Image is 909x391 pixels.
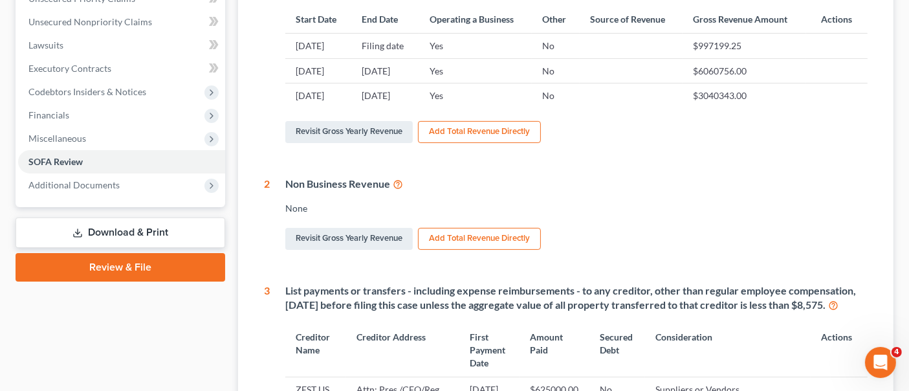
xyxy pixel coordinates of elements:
[351,84,419,108] td: [DATE]
[351,58,419,83] td: [DATE]
[806,6,868,34] th: Actions
[532,6,580,34] th: Other
[811,323,868,377] th: Actions
[865,347,896,378] iframe: Intercom live chat
[892,347,902,357] span: 4
[16,218,225,248] a: Download & Print
[28,179,120,190] span: Additional Documents
[645,323,811,377] th: Consideration
[532,58,580,83] td: No
[683,84,806,108] td: $3040343.00
[28,109,69,120] span: Financials
[264,177,270,252] div: 2
[28,63,111,74] span: Executory Contracts
[419,34,532,58] td: Yes
[285,228,413,250] a: Revisit Gross Yearly Revenue
[419,6,532,34] th: Operating a Business
[285,6,351,34] th: Start Date
[419,58,532,83] td: Yes
[18,34,225,57] a: Lawsuits
[285,284,868,313] div: List payments or transfers - including expense reimbursements - to any creditor, other than regul...
[419,84,532,108] td: Yes
[418,121,541,143] button: Add Total Revenue Directly
[520,323,589,377] th: Amount Paid
[18,57,225,80] a: Executory Contracts
[351,6,419,34] th: End Date
[28,133,86,144] span: Miscellaneous
[532,34,580,58] td: No
[16,253,225,282] a: Review & File
[285,58,351,83] td: [DATE]
[28,156,83,167] span: SOFA Review
[589,323,645,377] th: Secured Debt
[285,323,346,377] th: Creditor Name
[285,177,868,192] div: Non Business Revenue
[580,6,683,34] th: Source of Revenue
[683,6,806,34] th: Gross Revenue Amount
[683,34,806,58] td: $997199.25
[28,16,152,27] span: Unsecured Nonpriority Claims
[418,228,541,250] button: Add Total Revenue Directly
[285,84,351,108] td: [DATE]
[285,121,413,143] a: Revisit Gross Yearly Revenue
[285,34,351,58] td: [DATE]
[28,86,146,97] span: Codebtors Insiders & Notices
[18,150,225,173] a: SOFA Review
[18,10,225,34] a: Unsecured Nonpriority Claims
[351,34,419,58] td: Filing date
[683,58,806,83] td: $6060756.00
[459,323,520,377] th: First Payment Date
[28,39,63,50] span: Lawsuits
[532,84,580,108] td: No
[346,323,459,377] th: Creditor Address
[285,202,868,215] div: None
